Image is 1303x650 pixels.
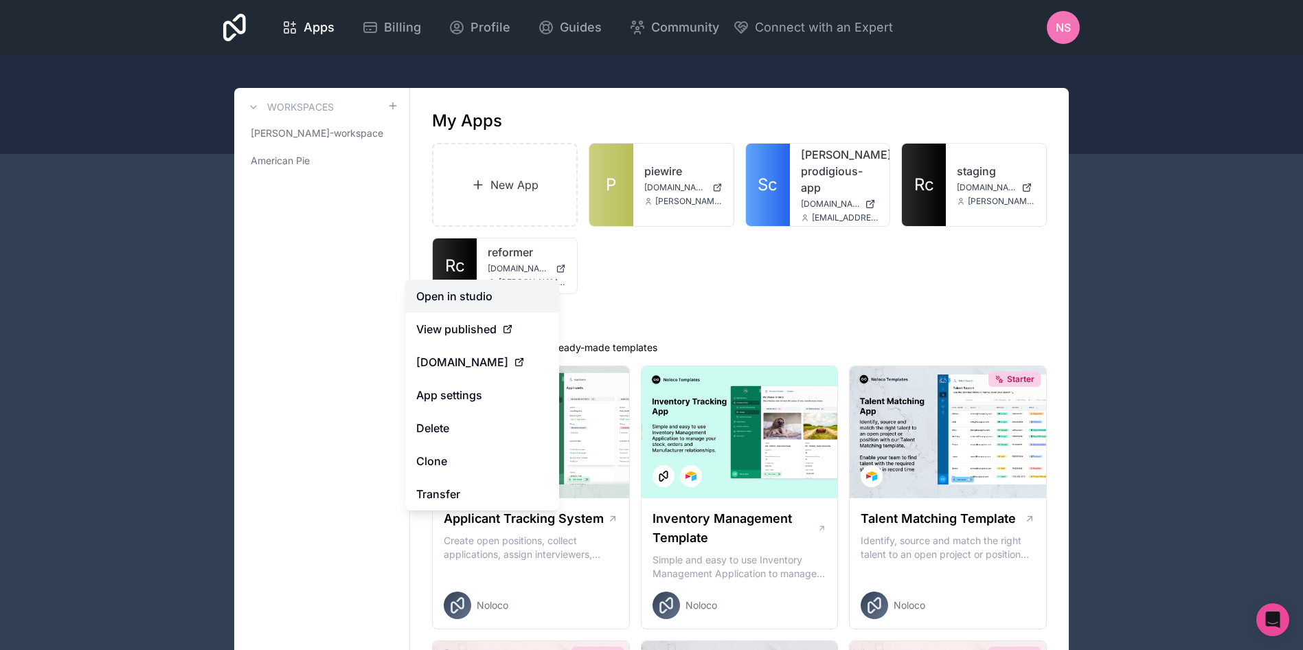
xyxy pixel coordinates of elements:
[1007,374,1034,385] span: Starter
[444,534,618,561] p: Create open positions, collect applications, assign interviewers, centralise candidate feedback a...
[432,143,578,227] a: New App
[351,12,432,43] a: Billing
[957,182,1035,193] a: [DOMAIN_NAME]
[416,321,497,337] span: View published
[251,126,383,140] span: [PERSON_NAME]-workspace
[384,18,421,37] span: Billing
[488,263,566,274] a: [DOMAIN_NAME]
[527,12,613,43] a: Guides
[304,18,335,37] span: Apps
[655,196,723,207] span: [PERSON_NAME][EMAIL_ADDRESS][DOMAIN_NAME]
[644,182,707,193] span: [DOMAIN_NAME]
[444,509,604,528] h1: Applicant Tracking System
[477,598,508,612] span: Noloco
[245,148,398,173] a: American Pie
[812,212,879,223] span: [EMAIL_ADDRESS][DOMAIN_NAME]
[894,598,925,612] span: Noloco
[432,316,1047,338] h1: Templates
[686,598,717,612] span: Noloco
[405,412,559,445] button: Delete
[957,163,1035,179] a: staging
[653,509,817,548] h1: Inventory Management Template
[902,144,946,226] a: Rc
[438,12,521,43] a: Profile
[606,174,616,196] span: P
[271,12,345,43] a: Apps
[957,182,1016,193] span: [DOMAIN_NAME]
[801,199,860,210] span: [DOMAIN_NAME]
[861,509,1016,528] h1: Talent Matching Template
[432,341,1047,355] p: Get started with one of our ready-made templates
[245,121,398,146] a: [PERSON_NAME]-workspace
[488,263,550,274] span: [DOMAIN_NAME]
[1056,19,1071,36] span: NS
[499,277,566,288] span: [PERSON_NAME][EMAIL_ADDRESS][DOMAIN_NAME]
[405,379,559,412] a: App settings
[471,18,510,37] span: Profile
[914,174,934,196] span: Rc
[445,255,465,277] span: Rc
[245,99,334,115] a: Workspaces
[644,182,723,193] a: [DOMAIN_NAME]
[1256,603,1289,636] div: Open Intercom Messenger
[488,244,566,260] a: reformer
[755,18,893,37] span: Connect with an Expert
[651,18,719,37] span: Community
[758,174,778,196] span: Sc
[560,18,602,37] span: Guides
[405,346,559,379] a: [DOMAIN_NAME]
[251,154,310,168] span: American Pie
[801,146,879,196] a: [PERSON_NAME]-prodigious-app
[644,163,723,179] a: piewire
[433,238,477,293] a: Rc
[405,280,559,313] a: Open in studio
[733,18,893,37] button: Connect with an Expert
[746,144,790,226] a: Sc
[686,471,696,482] img: Airtable Logo
[618,12,730,43] a: Community
[589,144,633,226] a: P
[866,471,877,482] img: Airtable Logo
[653,553,827,581] p: Simple and easy to use Inventory Management Application to manage your stock, orders and Manufact...
[861,534,1035,561] p: Identify, source and match the right talent to an open project or position with our Talent Matchi...
[405,445,559,478] a: Clone
[405,478,559,511] a: Transfer
[432,110,502,132] h1: My Apps
[416,354,508,370] span: [DOMAIN_NAME]
[801,199,879,210] a: [DOMAIN_NAME]
[968,196,1035,207] span: [PERSON_NAME][EMAIL_ADDRESS][DOMAIN_NAME]
[405,313,559,346] a: View published
[267,100,334,114] h3: Workspaces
